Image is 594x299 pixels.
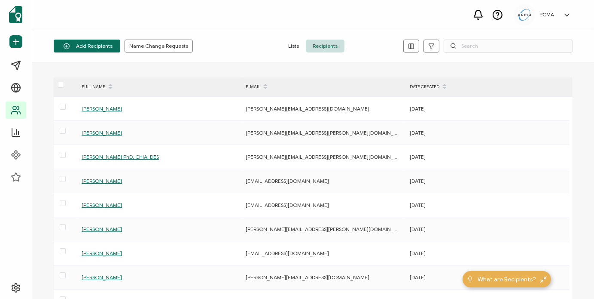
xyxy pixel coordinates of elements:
[82,154,159,160] span: [PERSON_NAME] PhD, CHIA, DES
[246,202,329,208] span: [EMAIL_ADDRESS][DOMAIN_NAME]
[246,226,410,232] span: [PERSON_NAME][EMAIL_ADDRESS][PERSON_NAME][DOMAIN_NAME]
[82,202,122,208] span: [PERSON_NAME]
[410,105,426,112] span: [DATE]
[518,9,531,21] img: 5c892e8a-a8c9-4ab0-b501-e22bba25706e.jpg
[82,105,122,112] span: [PERSON_NAME]
[82,250,122,256] span: [PERSON_NAME]
[246,274,369,281] span: [PERSON_NAME][EMAIL_ADDRESS][DOMAIN_NAME]
[539,12,554,18] h5: PCMA
[82,129,122,136] span: [PERSON_NAME]
[451,202,594,299] iframe: Chat Widget
[410,274,426,281] span: [DATE]
[246,178,329,184] span: [EMAIL_ADDRESS][DOMAIN_NAME]
[410,178,426,184] span: [DATE]
[246,129,410,136] span: [PERSON_NAME][EMAIL_ADDRESS][PERSON_NAME][DOMAIN_NAME]
[246,154,410,160] span: [PERSON_NAME][EMAIL_ADDRESS][PERSON_NAME][DOMAIN_NAME]
[281,40,306,52] span: Lists
[82,274,122,281] span: [PERSON_NAME]
[410,250,426,256] span: [DATE]
[9,6,22,23] img: sertifier-logomark-colored.svg
[241,80,405,94] div: E-MAIL
[246,250,329,256] span: [EMAIL_ADDRESS][DOMAIN_NAME]
[54,40,120,52] button: Add Recipients
[410,129,426,136] span: [DATE]
[129,43,188,49] span: Name Change Requests
[306,40,344,52] span: Recipients
[410,202,426,208] span: [DATE]
[246,105,369,112] span: [PERSON_NAME][EMAIL_ADDRESS][DOMAIN_NAME]
[77,80,241,94] div: FULL NAME
[405,80,570,94] div: DATE CREATED
[82,226,122,232] span: [PERSON_NAME]
[82,178,122,184] span: [PERSON_NAME]
[410,154,426,160] span: [DATE]
[410,226,426,232] span: [DATE]
[444,40,573,52] input: Search
[125,40,193,52] button: Name Change Requests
